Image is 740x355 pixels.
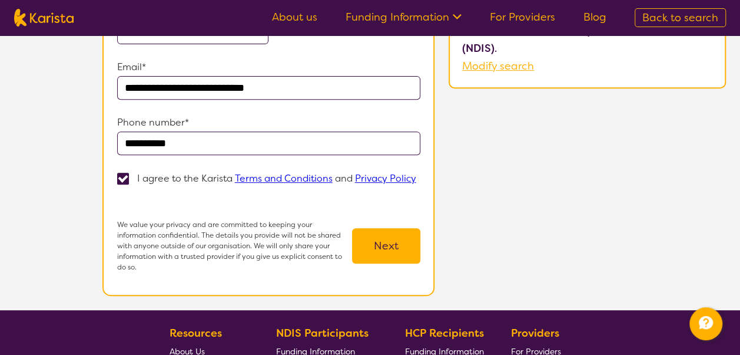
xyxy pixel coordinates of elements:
[642,11,718,25] span: Back to search
[689,307,722,340] button: Channel Menu
[490,10,555,24] a: For Providers
[137,172,416,185] p: I agree to the Karista and
[117,58,420,76] p: Email*
[346,10,462,24] a: Funding Information
[404,326,483,340] b: HCP Recipients
[272,10,317,24] a: About us
[511,326,559,340] b: Providers
[170,326,222,340] b: Resources
[462,59,534,73] a: Modify search
[635,8,726,27] a: Back to search
[235,172,333,185] a: Terms and Conditions
[117,219,352,272] p: We value your privacy and are committed to keeping your information confidential. The details you...
[583,10,606,24] a: Blog
[462,22,712,57] p: under .
[14,9,74,27] img: Karista logo
[355,172,416,185] a: Privacy Policy
[352,228,420,264] button: Next
[117,114,420,132] p: Phone number*
[276,326,369,340] b: NDIS Participants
